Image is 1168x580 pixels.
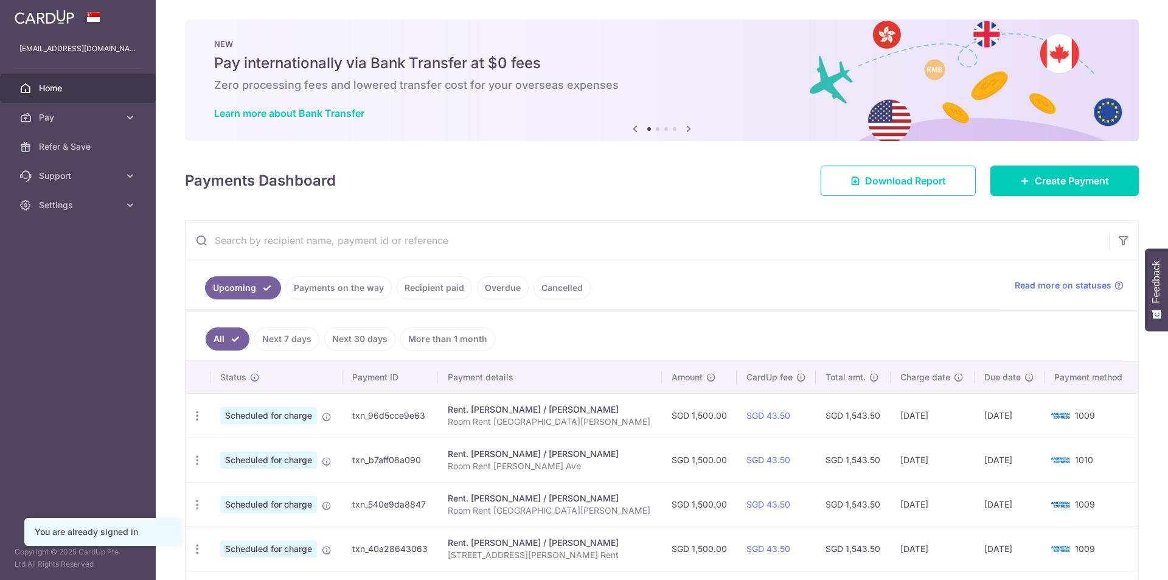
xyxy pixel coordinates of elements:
h4: Payments Dashboard [185,170,336,192]
th: Payment ID [342,362,438,393]
h6: Zero processing fees and lowered transfer cost for your overseas expenses [214,78,1110,93]
th: Payment details [438,362,662,393]
div: Rent. [PERSON_NAME] / [PERSON_NAME] [448,537,652,549]
a: SGD 43.50 [746,499,790,509]
a: Read more on statuses [1015,279,1124,292]
td: [DATE] [891,482,974,526]
span: Settings [39,199,119,211]
a: SGD 43.50 [746,410,790,421]
h5: Pay internationally via Bank Transfer at $0 fees [214,54,1110,73]
span: Support [39,170,119,182]
span: Status [220,371,246,383]
button: Feedback - Show survey [1145,248,1168,331]
span: 1009 [1075,543,1095,554]
span: Scheduled for charge [220,407,317,424]
td: txn_40a28643063 [342,526,438,571]
span: 1009 [1075,499,1095,509]
div: Rent. [PERSON_NAME] / [PERSON_NAME] [448,492,652,505]
a: Next 7 days [254,327,319,351]
td: [DATE] [891,438,974,482]
td: txn_b7aff08a090 [342,438,438,482]
a: All [206,327,249,351]
td: [DATE] [975,526,1045,571]
span: Amount [672,371,703,383]
img: Bank Card [1048,497,1072,512]
div: You are already signed in [35,526,170,538]
td: txn_540e9da8847 [342,482,438,526]
span: Scheduled for charge [220,496,317,513]
a: Download Report [821,166,976,196]
td: SGD 1,543.50 [816,482,891,526]
td: [DATE] [975,438,1045,482]
span: Home [39,82,119,94]
a: Create Payment [990,166,1139,196]
p: [EMAIL_ADDRESS][DOMAIN_NAME] [19,43,136,55]
p: [STREET_ADDRESS][PERSON_NAME] Rent [448,549,652,561]
td: SGD 1,543.50 [816,526,891,571]
span: Refer & Save [39,141,119,153]
a: SGD 43.50 [746,543,790,554]
a: Overdue [477,276,529,299]
span: Scheduled for charge [220,452,317,469]
td: SGD 1,543.50 [816,393,891,438]
span: Create Payment [1035,173,1109,188]
a: Learn more about Bank Transfer [214,107,364,119]
td: [DATE] [975,393,1045,438]
span: Total amt. [826,371,866,383]
div: Rent. [PERSON_NAME] / [PERSON_NAME] [448,448,652,460]
p: Room Rent [PERSON_NAME] Ave [448,460,652,472]
div: Rent. [PERSON_NAME] / [PERSON_NAME] [448,404,652,416]
td: SGD 1,500.00 [662,482,737,526]
span: Feedback [1151,260,1162,303]
img: Bank transfer banner [185,19,1139,141]
td: [DATE] [891,393,974,438]
span: Scheduled for charge [220,540,317,557]
td: SGD 1,500.00 [662,438,737,482]
img: Bank Card [1048,542,1072,556]
a: SGD 43.50 [746,455,790,465]
a: Recipient paid [397,276,472,299]
p: Room Rent [GEOGRAPHIC_DATA][PERSON_NAME] [448,416,652,428]
a: Payments on the way [286,276,392,299]
span: Charge date [900,371,950,383]
a: Next 30 days [324,327,395,351]
span: CardUp fee [746,371,793,383]
p: NEW [214,39,1110,49]
img: Bank Card [1048,408,1072,423]
td: SGD 1,543.50 [816,438,891,482]
td: [DATE] [891,526,974,571]
td: SGD 1,500.00 [662,393,737,438]
a: Upcoming [205,276,281,299]
td: txn_96d5cce9e63 [342,393,438,438]
img: Bank Card [1048,453,1072,467]
span: Pay [39,111,119,124]
span: Read more on statuses [1015,279,1111,292]
span: 1009 [1075,410,1095,421]
span: 1010 [1075,455,1093,465]
a: More than 1 month [400,327,495,351]
th: Payment method [1045,362,1138,393]
td: [DATE] [975,482,1045,526]
a: Cancelled [534,276,591,299]
input: Search by recipient name, payment id or reference [186,221,1109,260]
p: Room Rent [GEOGRAPHIC_DATA][PERSON_NAME] [448,505,652,517]
span: Due date [984,371,1021,383]
td: SGD 1,500.00 [662,526,737,571]
span: Download Report [865,173,946,188]
img: CardUp [15,10,74,24]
